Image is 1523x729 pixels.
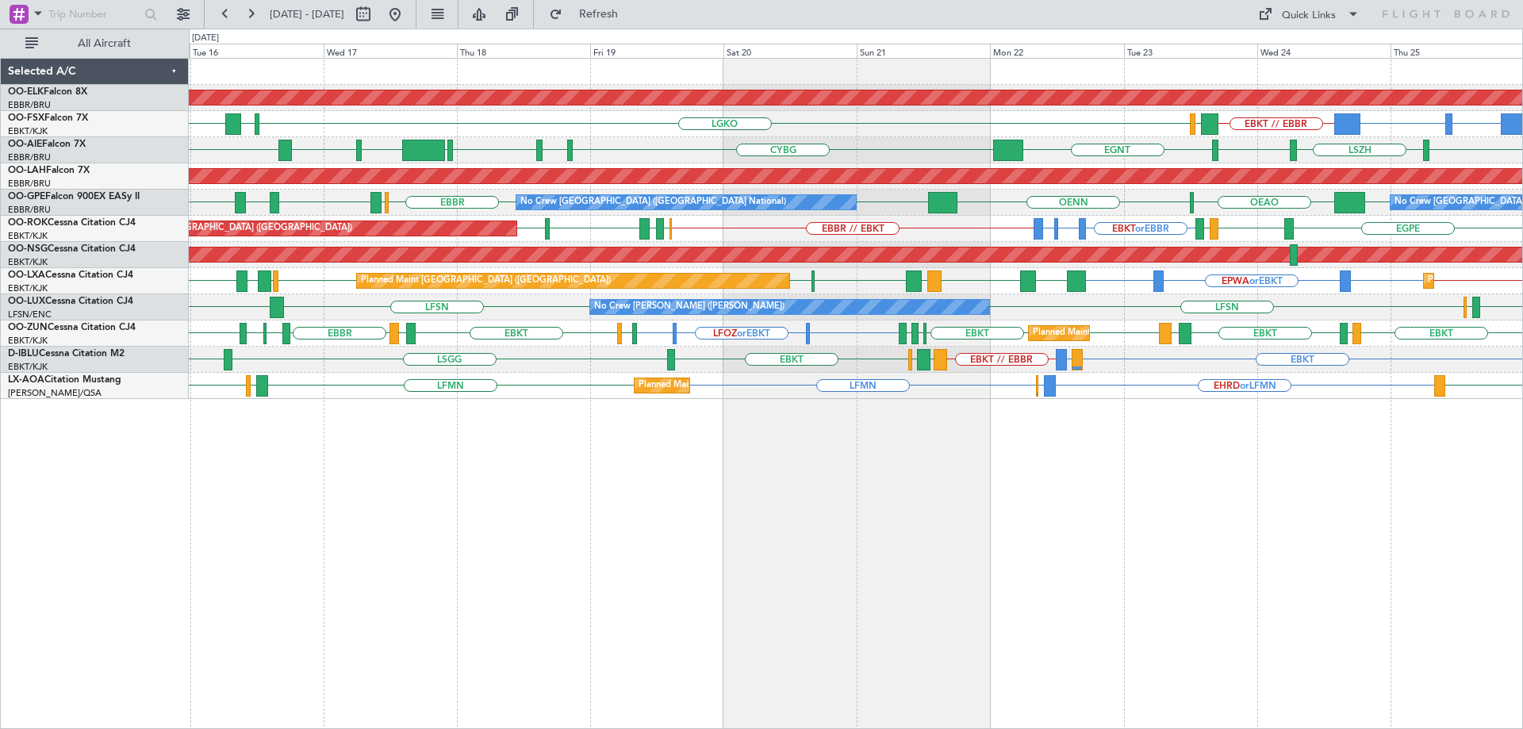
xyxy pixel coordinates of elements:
[190,44,323,58] div: Tue 16
[8,282,48,294] a: EBKT/KJK
[8,218,48,228] span: OO-ROK
[594,295,785,319] div: No Crew [PERSON_NAME] ([PERSON_NAME])
[1282,8,1336,24] div: Quick Links
[8,140,86,149] a: OO-AIEFalcon 7X
[8,125,48,137] a: EBKT/KJK
[566,9,632,20] span: Refresh
[192,32,219,45] div: [DATE]
[1033,321,1218,345] div: Planned Maint Kortrijk-[GEOGRAPHIC_DATA]
[8,192,140,201] a: OO-GPEFalcon 900EX EASy II
[639,374,815,397] div: Planned Maint Nice ([GEOGRAPHIC_DATA])
[8,244,48,254] span: OO-NSG
[8,244,136,254] a: OO-NSGCessna Citation CJ4
[8,297,133,306] a: OO-LUXCessna Citation CJ4
[8,87,87,97] a: OO-ELKFalcon 8X
[8,349,125,359] a: D-IBLUCessna Citation M2
[8,349,39,359] span: D-IBLU
[8,166,90,175] a: OO-LAHFalcon 7X
[8,230,48,242] a: EBKT/KJK
[48,2,140,26] input: Trip Number
[542,2,637,27] button: Refresh
[270,7,344,21] span: [DATE] - [DATE]
[8,113,44,123] span: OO-FSX
[8,387,102,399] a: [PERSON_NAME]/QSA
[8,99,51,111] a: EBBR/BRU
[102,217,352,240] div: Planned Maint [GEOGRAPHIC_DATA] ([GEOGRAPHIC_DATA])
[361,269,611,293] div: Planned Maint [GEOGRAPHIC_DATA] ([GEOGRAPHIC_DATA])
[8,166,46,175] span: OO-LAH
[17,31,172,56] button: All Aircraft
[8,297,45,306] span: OO-LUX
[990,44,1123,58] div: Mon 22
[8,113,88,123] a: OO-FSXFalcon 7X
[1124,44,1257,58] div: Tue 23
[8,152,51,163] a: EBBR/BRU
[857,44,990,58] div: Sun 21
[8,375,44,385] span: LX-AOA
[8,361,48,373] a: EBKT/KJK
[8,323,136,332] a: OO-ZUNCessna Citation CJ4
[723,44,857,58] div: Sat 20
[8,323,48,332] span: OO-ZUN
[8,270,133,280] a: OO-LXACessna Citation CJ4
[8,375,121,385] a: LX-AOACitation Mustang
[590,44,723,58] div: Fri 19
[8,270,45,280] span: OO-LXA
[8,178,51,190] a: EBBR/BRU
[8,309,52,320] a: LFSN/ENC
[8,335,48,347] a: EBKT/KJK
[8,218,136,228] a: OO-ROKCessna Citation CJ4
[520,190,786,214] div: No Crew [GEOGRAPHIC_DATA] ([GEOGRAPHIC_DATA] National)
[1250,2,1368,27] button: Quick Links
[8,87,44,97] span: OO-ELK
[8,256,48,268] a: EBKT/KJK
[8,140,42,149] span: OO-AIE
[8,192,45,201] span: OO-GPE
[324,44,457,58] div: Wed 17
[41,38,167,49] span: All Aircraft
[1257,44,1391,58] div: Wed 24
[8,204,51,216] a: EBBR/BRU
[457,44,590,58] div: Thu 18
